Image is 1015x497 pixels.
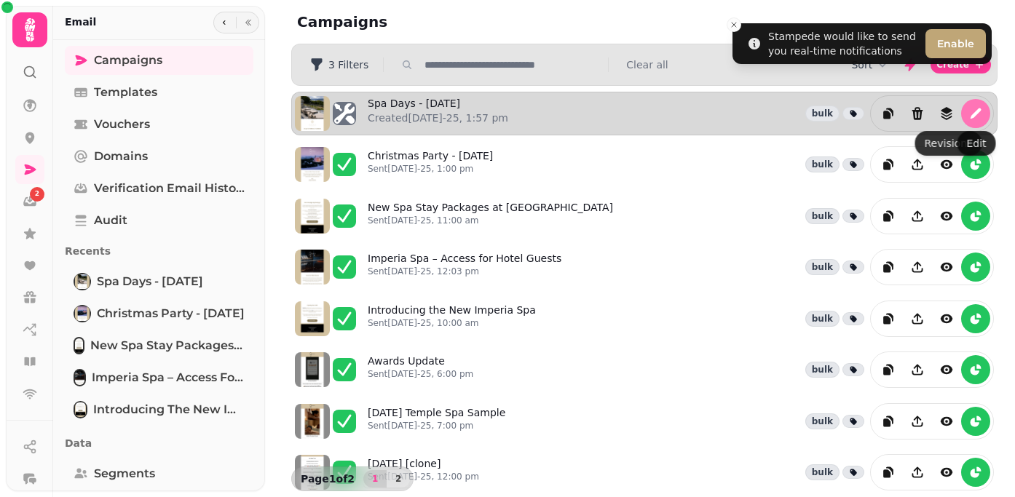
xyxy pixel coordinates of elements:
button: duplicate [874,253,903,282]
div: bulk [805,106,840,122]
button: reports [961,253,990,282]
p: Sent [DATE]-25, 12:03 pm [368,266,561,277]
h2: Campaigns [297,12,577,32]
span: 2 [392,474,404,483]
a: New Spa Stay Packages at GleddochNew Spa Stay Packages at [GEOGRAPHIC_DATA] [65,331,253,360]
button: 1 [363,470,387,488]
img: aHR0cHM6Ly9zdGFtcGVkZS1zZXJ2aWNlLXByb2QtdGVtcGxhdGUtcHJldmlld3MuczMuZXUtd2VzdC0xLmFtYXpvbmF3cy5jb... [295,147,330,182]
h2: Email [65,15,96,29]
button: reports [961,458,990,487]
p: Sent [DATE]-25, 10:00 am [368,317,536,329]
button: reports [961,407,990,436]
img: Spa Days - August 2025 [75,274,90,289]
span: Christmas Party - [DATE] [97,305,245,322]
button: duplicate [874,458,903,487]
span: Segments [94,465,155,482]
button: view [932,253,961,282]
img: Introducing the New Imperia Spa [75,402,86,417]
img: aHR0cHM6Ly9zdGFtcGVkZS1zZXJ2aWNlLXByb2QtdGVtcGxhdGUtcHJldmlld3MuczMuZXUtd2VzdC0xLmFtYXpvbmF3cy5jb... [295,250,330,285]
a: [DATE] Temple Spa SampleSent[DATE]-25, 7:00 pm [368,405,505,437]
button: duplicate [874,304,903,333]
a: Verification email history [65,174,253,203]
p: Recents [65,238,253,264]
button: Close toast [727,17,741,32]
img: aHR0cHM6Ly9zdGFtcGVkZS1zZXJ2aWNlLXByb2QtdGVtcGxhdGUtcHJldmlld3MuczMuZXUtd2VzdC0xLmFtYXpvbmF3cy5jb... [295,301,330,336]
a: Spa Days - [DATE]Created[DATE]-25, 1:57 pm [368,96,508,131]
a: 2 [15,187,44,216]
span: Campaigns [94,52,162,69]
button: Create [931,56,991,73]
button: view [932,407,961,436]
a: Introducing the New Imperia SpaIntroducing the New Imperia Spa [65,395,253,424]
span: Create [936,60,969,69]
a: Awards UpdateSent[DATE]-25, 6:00 pm [368,354,473,386]
button: view [932,458,961,487]
a: [DATE] [clone]Sent[DATE]-25, 12:00 pm [368,456,479,488]
span: 3 Filters [328,60,368,70]
button: 2 [387,470,410,488]
button: edit [961,99,990,128]
div: Revisions [915,131,982,156]
button: view [932,150,961,179]
button: duplicate [874,150,903,179]
nav: Pagination [363,470,410,488]
span: Vouchers [94,116,150,133]
p: Sent [DATE]-25, 12:00 pm [368,471,479,482]
span: Imperia Spa – Access for Hotel Guests [92,369,245,386]
button: Clear all [626,57,668,72]
p: Sent [DATE]-25, 1:00 pm [368,163,493,175]
a: Domains [65,142,253,171]
img: Imperia Spa – Access for Hotel Guests [75,370,84,385]
a: Audit [65,206,253,235]
button: reports [961,150,990,179]
button: Sort [851,57,890,72]
div: bulk [805,464,840,480]
span: Domains [94,148,148,165]
button: duplicate [874,202,903,231]
span: 1 [369,474,381,483]
img: Christmas Party - July 2025 [75,306,90,321]
img: aHR0cHM6Ly9zdGFtcGVkZS1zZXJ2aWNlLXByb2QtdGVtcGxhdGUtcHJldmlld3MuczMuZXUtd2VzdC0xLmFtYXpvbmF3cy5jb... [295,455,330,490]
button: Share campaign preview [903,458,932,487]
button: view [932,355,961,384]
span: Introducing the New Imperia Spa [93,401,245,418]
img: aHR0cHM6Ly9zdGFtcGVkZS1zZXJ2aWNlLXByb2QtdGVtcGxhdGUtcHJldmlld3MuczMuZXUtd2VzdC0xLmFtYXpvbmF3cy5jb... [295,352,330,387]
button: Enable [925,29,986,58]
div: Stampede would like to send you real-time notifications [768,29,920,58]
a: Campaigns [65,46,253,75]
button: Share campaign preview [903,202,932,231]
a: Templates [65,78,253,107]
p: Page 1 of 2 [295,472,360,486]
a: New Spa Stay Packages at [GEOGRAPHIC_DATA]Sent[DATE]-25, 11:00 am [368,200,613,232]
a: Imperia Spa – Access for Hotel GuestsSent[DATE]-25, 12:03 pm [368,251,561,283]
button: 3 Filters [298,53,380,76]
p: Sent [DATE]-25, 11:00 am [368,215,613,226]
a: Introducing the New Imperia SpaSent[DATE]-25, 10:00 am [368,303,536,335]
span: Verification email history [94,180,245,197]
a: Segments [65,459,253,488]
button: view [932,202,961,231]
button: Share campaign preview [903,304,932,333]
button: Share campaign preview [903,407,932,436]
div: Edit [957,131,996,156]
button: Share campaign preview [903,355,932,384]
img: aHR0cHM6Ly9zdGFtcGVkZS1zZXJ2aWNlLXByb2QtdGVtcGxhdGUtcHJldmlld3MuczMuZXUtd2VzdC0xLmFtYXpvbmF3cy5jb... [295,96,330,131]
div: bulk [805,311,840,327]
span: Spa Days - [DATE] [97,273,203,290]
div: bulk [805,362,840,378]
a: Vouchers [65,110,253,139]
p: Created [DATE]-25, 1:57 pm [368,111,508,125]
button: Delete [903,99,932,128]
button: reports [961,355,990,384]
a: Imperia Spa – Access for Hotel GuestsImperia Spa – Access for Hotel Guests [65,363,253,392]
button: duplicate [874,99,903,128]
img: New Spa Stay Packages at Gleddoch [75,338,83,353]
div: bulk [805,413,840,429]
span: Templates [94,84,157,101]
div: bulk [805,156,840,172]
button: Share campaign preview [903,253,932,282]
p: Sent [DATE]-25, 7:00 pm [368,420,505,432]
a: Spa Days - August 2025Spa Days - [DATE] [65,267,253,296]
a: Christmas Party - [DATE]Sent[DATE]-25, 1:00 pm [368,148,493,180]
button: duplicate [874,355,903,384]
